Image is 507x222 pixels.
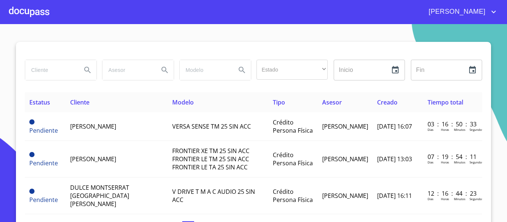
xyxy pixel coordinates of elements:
span: Asesor [322,98,342,106]
span: DULCE MONTSERRAT [GEOGRAPHIC_DATA] [PERSON_NAME] [70,183,129,208]
span: Tipo [273,98,285,106]
span: Pendiente [29,152,35,157]
span: [PERSON_NAME] [322,155,368,163]
button: account of current user [423,6,498,18]
span: Pendiente [29,159,58,167]
span: [DATE] 13:03 [377,155,412,163]
span: Pendiente [29,119,35,125]
p: Dias [428,197,434,201]
p: 12 : 16 : 44 : 23 [428,189,478,198]
span: Pendiente [29,126,58,135]
span: [PERSON_NAME] [322,122,368,130]
span: Cliente [70,98,89,106]
span: VERSA SENSE TM 25 SIN ACC [172,122,251,130]
span: Modelo [172,98,194,106]
p: Dias [428,160,434,164]
button: Search [79,61,97,79]
button: Search [156,61,174,79]
p: 03 : 16 : 50 : 33 [428,120,478,128]
p: Horas [441,160,449,164]
p: Segundos [470,127,483,132]
span: Tiempo total [428,98,463,106]
span: Crédito Persona Física [273,188,313,204]
p: Segundos [470,197,483,201]
span: Estatus [29,98,50,106]
input: search [102,60,153,80]
p: 07 : 19 : 54 : 11 [428,153,478,161]
p: Minutos [454,197,465,201]
input: search [25,60,76,80]
span: Pendiente [29,196,58,204]
input: search [180,60,230,80]
span: Crédito Persona Física [273,118,313,135]
p: Segundos [470,160,483,164]
span: [PERSON_NAME] [322,192,368,200]
span: Crédito Persona Física [273,151,313,167]
span: [PERSON_NAME] [70,122,116,130]
span: [DATE] 16:11 [377,192,412,200]
span: FRONTIER XE TM 25 SIN ACC FRONTIER LE TM 25 SIN ACC FRONTIER LE TA 25 SIN ACC [172,147,249,171]
p: Horas [441,197,449,201]
p: Horas [441,127,449,132]
p: Minutos [454,160,465,164]
span: Pendiente [29,189,35,194]
p: Dias [428,127,434,132]
p: Minutos [454,127,465,132]
span: [DATE] 16:07 [377,122,412,130]
div: ​ [256,60,328,80]
span: V DRIVE T M A C AUDIO 25 SIN ACC [172,188,255,204]
span: [PERSON_NAME] [70,155,116,163]
span: Creado [377,98,398,106]
span: [PERSON_NAME] [423,6,489,18]
button: Search [233,61,251,79]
